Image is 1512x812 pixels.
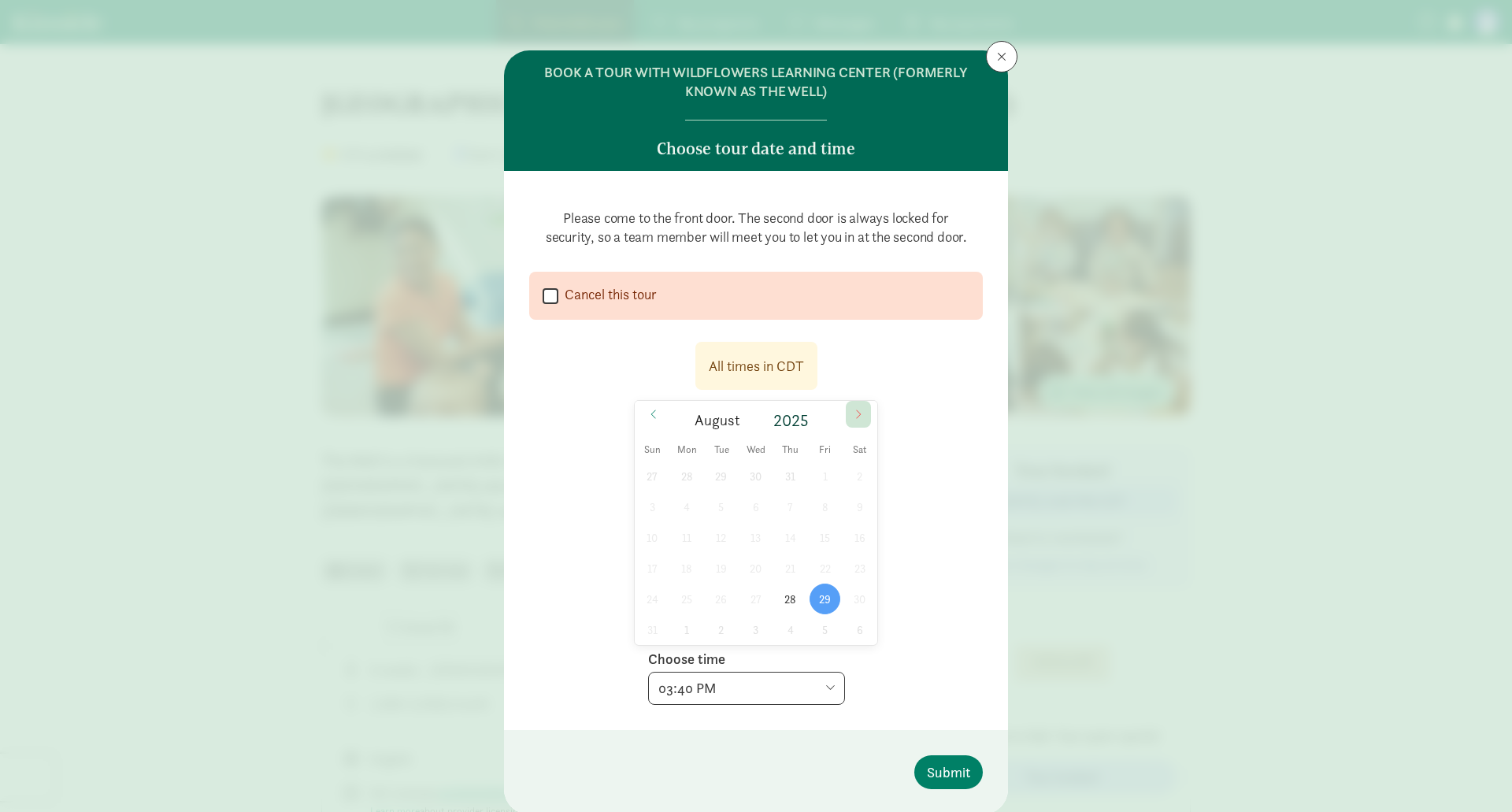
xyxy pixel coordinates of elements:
span: Mon [669,445,704,455]
h6: BOOK A TOUR WITH WILDFLOWERS LEARNING CENTER (FORMERLY KNOWN AS THE WELL) [529,63,983,101]
span: August 28, 2025 [775,584,806,614]
span: Tue [704,445,739,455]
span: August 29, 2025 [810,584,840,614]
span: Sun [635,445,669,455]
p: Please come to the front door. The second door is always locked for security, so a team member wi... [529,196,983,259]
span: Fri [808,445,843,455]
label: Cancel this tour [558,285,657,304]
span: Sat [843,445,877,455]
span: August [695,413,740,428]
span: Submit [927,762,970,783]
label: Choose time [648,650,725,669]
span: September 1, 2025 [672,614,702,645]
span: Wed [739,445,773,455]
h5: Choose tour date and time [657,139,855,158]
button: Submit [914,755,983,789]
span: Thu [773,445,808,455]
div: All times in CDT [709,355,804,376]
